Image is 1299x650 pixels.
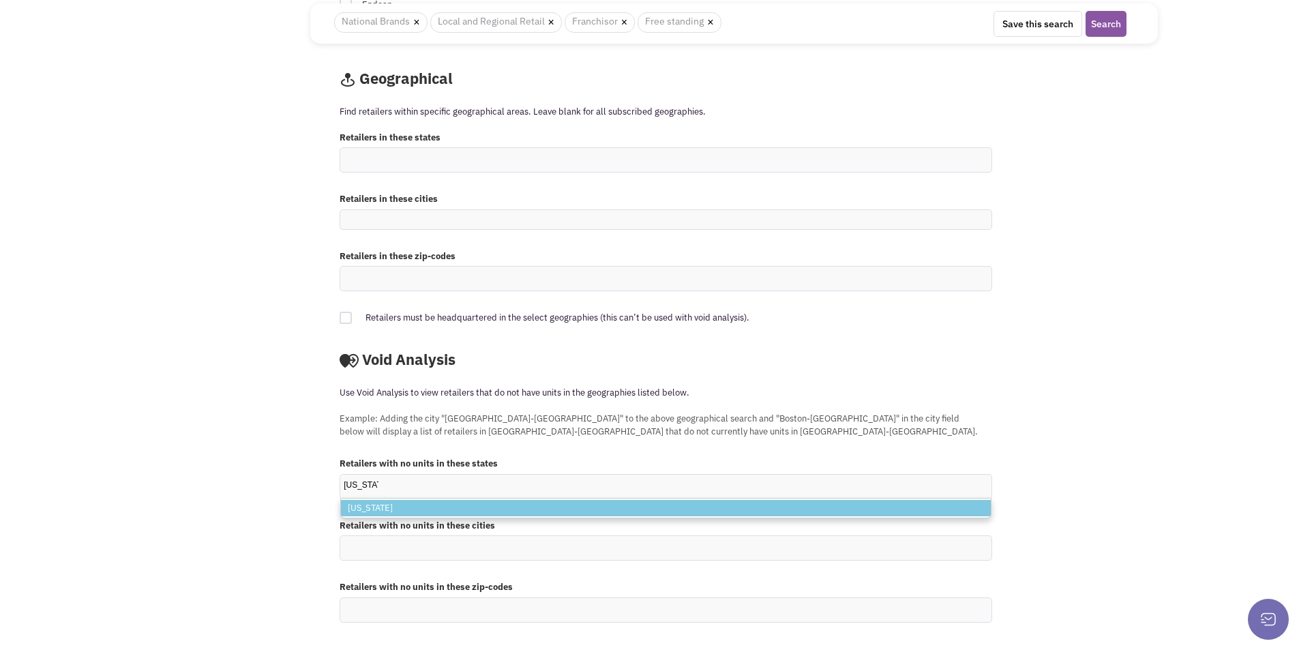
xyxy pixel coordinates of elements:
label: Retailers in these zip-codes [340,250,992,263]
span: Free standing [638,12,721,33]
label: Retailers in these states [340,132,992,145]
li: [US_STATE] [341,500,991,517]
span: Local and Regional Retail [430,12,562,33]
button: Save this search [994,11,1082,37]
a: × [621,16,627,29]
p: Use Void Analysis to view retailers that do not have units in the geographies listed below. [340,387,1129,400]
label: Retailers in these cities [340,193,992,206]
button: Search [1086,11,1126,37]
label: Retailers with no units in these zip-codes [340,581,992,594]
a: × [413,16,419,29]
label: Void Analysis [331,349,1001,370]
a: × [548,16,554,29]
span: Franchisor [565,12,635,33]
label: Retailers with no units in these states [340,458,992,471]
span: National Brands [334,12,427,33]
p: Find retailers within specific geographical areas. Leave blank for all subscribed geographies. [340,106,1129,119]
p: Example: Adding the city "[GEOGRAPHIC_DATA]-[GEOGRAPHIC_DATA]" to the above geographical search a... [340,413,983,438]
span: Retailers must be headquartered in the select geographies (this can’t be used with void analysis). [357,312,978,325]
a: × [707,16,713,29]
img: icon-geographical.png [340,72,356,88]
label: Geographical [331,68,1001,89]
label: Retailers with no units in these cities [340,520,992,533]
input: [US_STATE] [344,478,378,492]
img: icon-voidanalysis.png [340,354,359,368]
